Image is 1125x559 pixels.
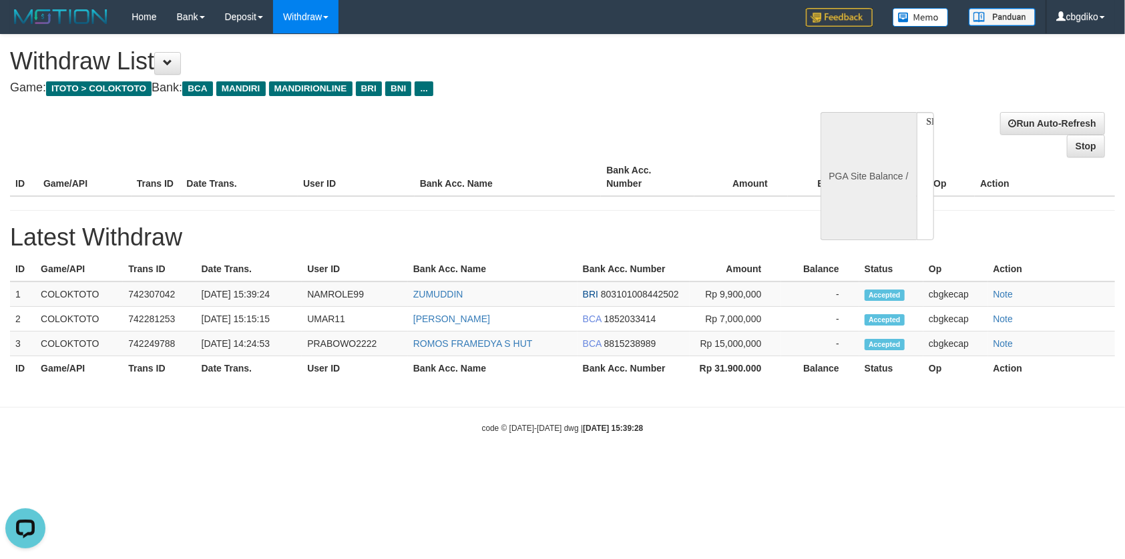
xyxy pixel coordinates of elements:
[413,314,490,324] a: [PERSON_NAME]
[865,314,905,326] span: Accepted
[923,332,987,356] td: cbgkecap
[302,307,408,332] td: UMAR11
[46,81,152,96] span: ITOTO > COLOKTOTO
[923,356,987,381] th: Op
[690,356,781,381] th: Rp 31.900.000
[123,282,196,307] td: 742307042
[694,158,788,196] th: Amount
[781,282,859,307] td: -
[601,289,679,300] span: 803101008442502
[10,282,35,307] td: 1
[123,257,196,282] th: Trans ID
[993,338,1014,349] a: Note
[196,282,302,307] td: [DATE] 15:39:24
[893,8,949,27] img: Button%20Memo.svg
[583,314,602,324] span: BCA
[975,158,1115,196] th: Action
[482,424,644,433] small: code © [DATE]-[DATE] dwg |
[413,338,533,349] a: ROMOS FRAMEDYA S HUT
[196,332,302,356] td: [DATE] 14:24:53
[781,356,859,381] th: Balance
[408,356,578,381] th: Bank Acc. Name
[604,338,656,349] span: 8815238989
[788,158,873,196] th: Balance
[35,257,123,282] th: Game/API
[10,356,35,381] th: ID
[1067,135,1105,157] a: Stop
[10,224,1115,251] h1: Latest Withdraw
[35,332,123,356] td: COLOKTOTO
[196,257,302,282] th: Date Trans.
[923,257,987,282] th: Op
[923,307,987,332] td: cbgkecap
[302,257,408,282] th: User ID
[923,282,987,307] td: cbgkecap
[806,8,873,27] img: Feedback.jpg
[298,158,415,196] th: User ID
[1000,112,1105,135] a: Run Auto-Refresh
[10,7,111,27] img: MOTION_logo.png
[690,332,781,356] td: Rp 15,000,000
[182,81,212,96] span: BCA
[859,356,923,381] th: Status
[781,257,859,282] th: Balance
[196,356,302,381] th: Date Trans.
[583,289,598,300] span: BRI
[690,282,781,307] td: Rp 9,900,000
[415,81,433,96] span: ...
[993,289,1014,300] a: Note
[10,48,736,75] h1: Withdraw List
[583,338,602,349] span: BCA
[578,257,690,282] th: Bank Acc. Number
[928,158,975,196] th: Op
[10,307,35,332] td: 2
[10,81,736,95] h4: Game: Bank:
[10,332,35,356] td: 3
[988,356,1116,381] th: Action
[865,290,905,301] span: Accepted
[408,257,578,282] th: Bank Acc. Name
[356,81,382,96] span: BRI
[181,158,298,196] th: Date Trans.
[969,8,1036,26] img: panduan.png
[988,257,1116,282] th: Action
[38,158,132,196] th: Game/API
[578,356,690,381] th: Bank Acc. Number
[10,158,38,196] th: ID
[601,158,694,196] th: Bank Acc. Number
[302,356,408,381] th: User ID
[821,112,917,241] div: PGA Site Balance /
[196,307,302,332] td: [DATE] 15:15:15
[216,81,266,96] span: MANDIRI
[415,158,602,196] th: Bank Acc. Name
[35,356,123,381] th: Game/API
[781,307,859,332] td: -
[302,332,408,356] td: PRABOWO2222
[993,314,1014,324] a: Note
[269,81,353,96] span: MANDIRIONLINE
[690,257,781,282] th: Amount
[583,424,643,433] strong: [DATE] 15:39:28
[690,307,781,332] td: Rp 7,000,000
[35,282,123,307] td: COLOKTOTO
[865,339,905,350] span: Accepted
[10,257,35,282] th: ID
[123,332,196,356] td: 742249788
[5,5,45,45] button: Open LiveChat chat widget
[123,307,196,332] td: 742281253
[385,81,411,96] span: BNI
[35,307,123,332] td: COLOKTOTO
[413,289,463,300] a: ZUMUDDIN
[859,257,923,282] th: Status
[302,282,408,307] td: NAMROLE99
[781,332,859,356] td: -
[604,314,656,324] span: 1852033414
[132,158,182,196] th: Trans ID
[123,356,196,381] th: Trans ID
